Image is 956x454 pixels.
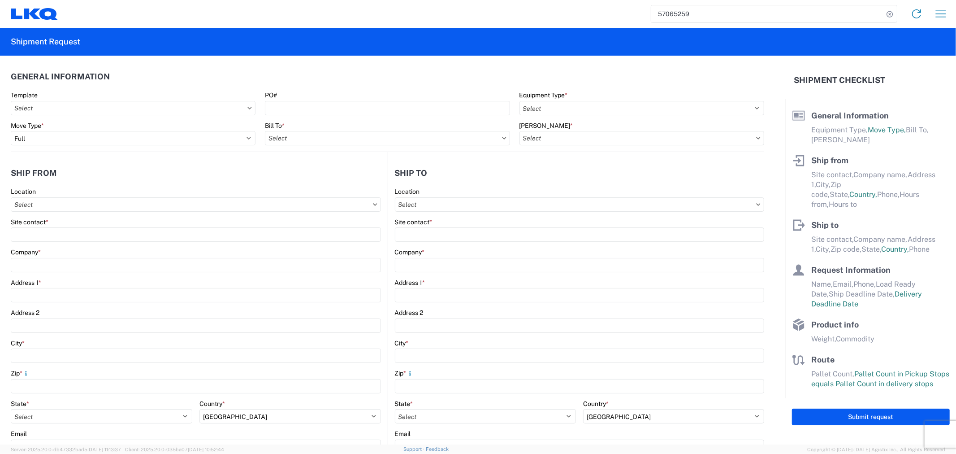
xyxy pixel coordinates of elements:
span: Email, [833,280,853,288]
input: Select [11,101,255,115]
span: Ship from [811,156,848,165]
span: Pallet Count, [811,370,854,378]
span: Country, [881,245,909,253]
span: Ship to [811,220,839,230]
span: Move Type, [868,126,906,134]
label: [PERSON_NAME] [519,122,573,130]
span: Company name, [853,235,908,244]
label: State [11,400,29,408]
label: Location [11,188,36,196]
span: [PERSON_NAME] [811,135,870,144]
label: Address 1 [395,279,425,287]
label: City [11,339,25,347]
span: Client: 2025.20.0-035ba07 [125,447,224,452]
span: Copyright © [DATE]-[DATE] Agistix Inc., All Rights Reserved [807,445,945,454]
span: Hours to [829,200,857,209]
label: Template [11,91,38,99]
input: Select [11,197,381,212]
h2: Shipment Request [11,36,80,47]
input: Select [395,197,765,212]
h2: General Information [11,72,110,81]
span: Phone, [877,190,900,199]
span: Request Information [811,265,891,275]
button: Submit request [792,409,950,425]
span: Equipment Type, [811,126,868,134]
span: Site contact, [811,170,853,179]
label: Zip [11,369,30,377]
h2: Shipment Checklist [794,75,885,86]
label: Address 2 [395,309,424,317]
span: Commodity [836,335,874,343]
span: Product info [811,320,859,329]
span: Weight, [811,335,836,343]
input: Select [265,131,510,145]
label: Bill To [265,122,285,130]
span: City, [816,245,831,253]
label: Location [395,188,420,196]
span: Bill To, [906,126,929,134]
label: Zip [395,369,414,377]
label: Address 1 [11,279,41,287]
input: Shipment, tracking or reference number [651,5,883,22]
label: Country [583,400,609,408]
span: State, [830,190,849,199]
span: Pallet Count in Pickup Stops equals Pallet Count in delivery stops [811,370,949,388]
input: Select [519,131,764,145]
label: Company [395,248,425,256]
label: Email [11,430,27,438]
span: Phone [909,245,930,253]
span: State, [861,245,881,253]
span: Country, [849,190,877,199]
span: Server: 2025.20.0-db47332bad5 [11,447,121,452]
span: Name, [811,280,833,288]
h2: Ship to [395,169,428,178]
label: Address 2 [11,309,39,317]
label: City [395,339,409,347]
label: Country [199,400,225,408]
label: Site contact [395,218,433,226]
span: [DATE] 10:52:44 [188,447,224,452]
span: Company name, [853,170,908,179]
span: Zip code, [831,245,861,253]
label: Site contact [11,218,48,226]
label: State [395,400,413,408]
label: Company [11,248,41,256]
label: PO# [265,91,277,99]
a: Support [403,446,426,452]
span: General Information [811,111,889,120]
label: Move Type [11,122,44,130]
span: Route [811,355,835,364]
span: City, [816,180,831,189]
label: Email [395,430,411,438]
span: Site contact, [811,235,853,244]
span: Phone, [853,280,876,288]
span: Ship Deadline Date, [829,290,895,298]
h2: Ship from [11,169,57,178]
span: [DATE] 11:13:37 [87,447,121,452]
a: Feedback [426,446,449,452]
label: Equipment Type [519,91,568,99]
